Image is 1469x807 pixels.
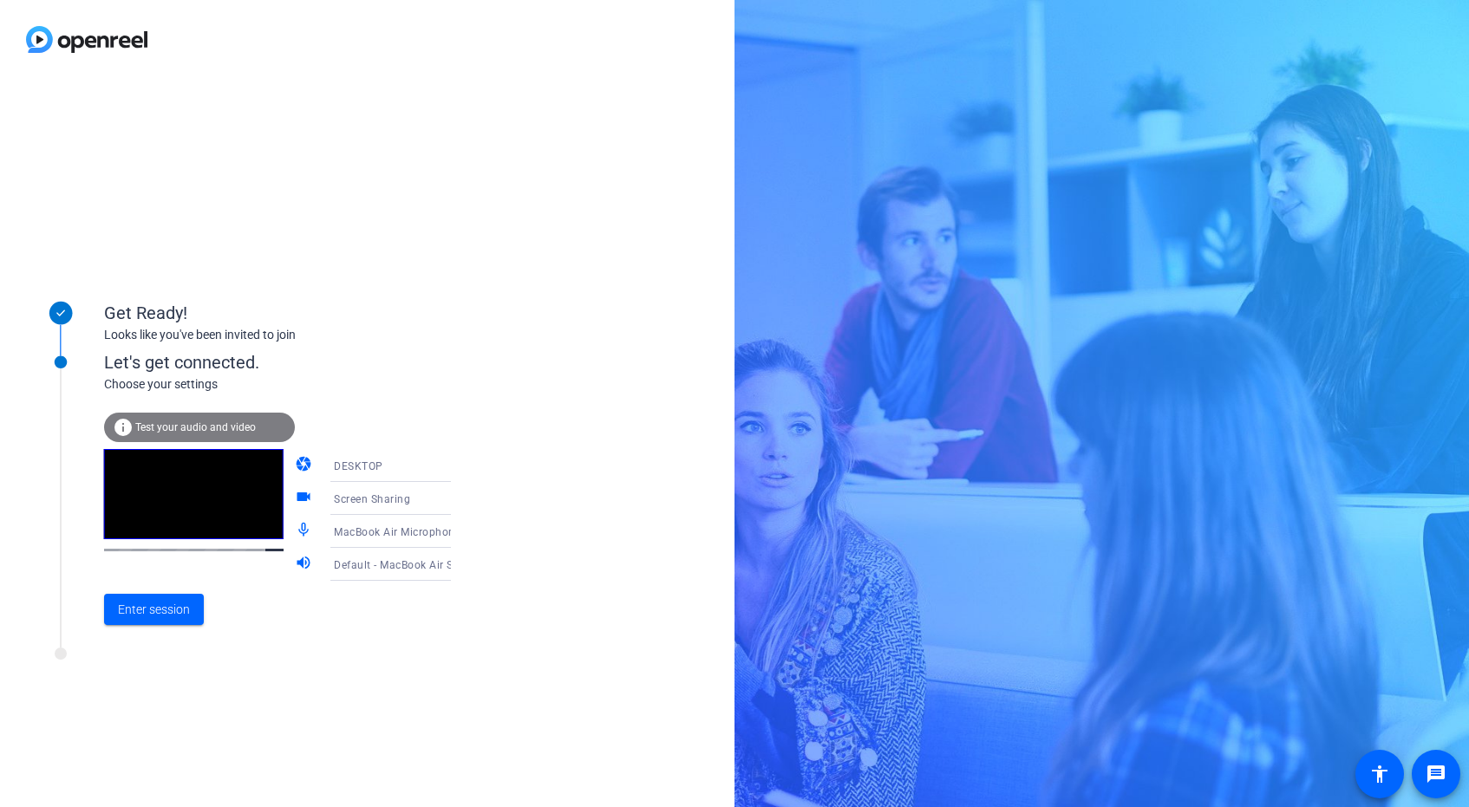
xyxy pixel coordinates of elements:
button: Enter session [104,594,204,625]
span: Default - MacBook Air Speakers (Built-in) [334,557,539,571]
mat-icon: videocam [295,488,316,509]
span: Screen Sharing [334,493,410,505]
mat-icon: volume_up [295,554,316,575]
div: Let's get connected. [104,349,486,375]
mat-icon: camera [295,455,316,476]
mat-icon: accessibility [1369,764,1390,784]
span: DESKTOP [334,460,383,472]
mat-icon: message [1426,764,1446,784]
mat-icon: info [113,417,134,438]
mat-icon: mic_none [295,521,316,542]
span: Enter session [118,601,190,619]
div: Looks like you've been invited to join [104,326,451,344]
span: MacBook Air Microphone (Built-in) [334,524,507,538]
span: Test your audio and video [135,421,256,433]
div: Choose your settings [104,375,486,394]
div: Get Ready! [104,300,451,326]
